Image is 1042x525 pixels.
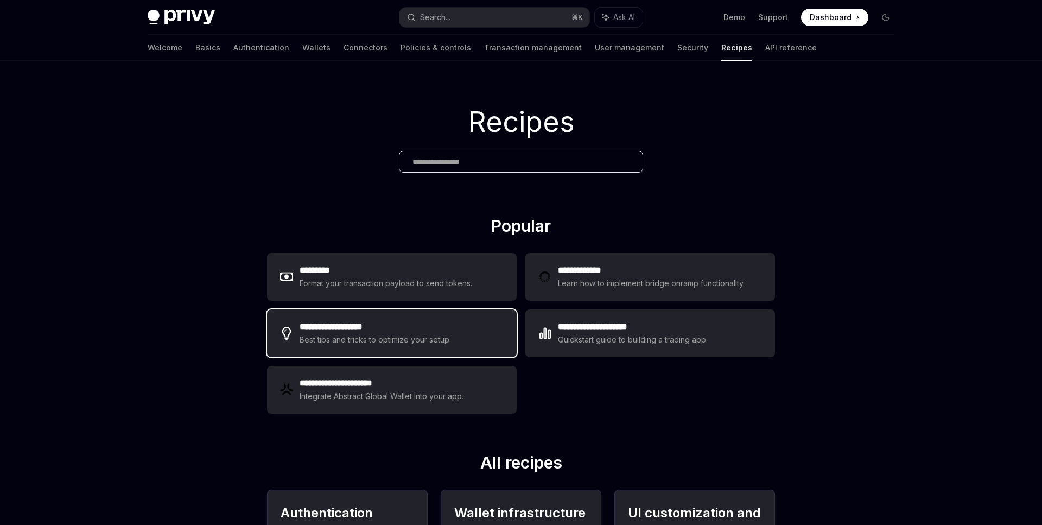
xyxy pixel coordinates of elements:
h2: All recipes [267,453,775,477]
a: Connectors [344,35,387,61]
a: Wallets [302,35,331,61]
a: Authentication [233,35,289,61]
a: Basics [195,35,220,61]
div: Quickstart guide to building a trading app. [558,333,708,346]
div: Search... [420,11,450,24]
a: Dashboard [801,9,868,26]
a: Recipes [721,35,752,61]
a: Demo [723,12,745,23]
div: Integrate Abstract Global Wallet into your app. [300,390,465,403]
a: Transaction management [484,35,582,61]
span: Dashboard [810,12,852,23]
div: Learn how to implement bridge onramp functionality. [558,277,748,290]
img: dark logo [148,10,215,25]
a: Support [758,12,788,23]
a: User management [595,35,664,61]
span: Ask AI [613,12,635,23]
a: Policies & controls [401,35,471,61]
button: Search...⌘K [399,8,589,27]
div: Best tips and tricks to optimize your setup. [300,333,453,346]
span: ⌘ K [571,13,583,22]
a: Welcome [148,35,182,61]
button: Ask AI [595,8,643,27]
div: Format your transaction payload to send tokens. [300,277,473,290]
a: API reference [765,35,817,61]
a: **** **** ***Learn how to implement bridge onramp functionality. [525,253,775,301]
h2: Popular [267,216,775,240]
a: Security [677,35,708,61]
button: Toggle dark mode [877,9,894,26]
a: **** ****Format your transaction payload to send tokens. [267,253,517,301]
